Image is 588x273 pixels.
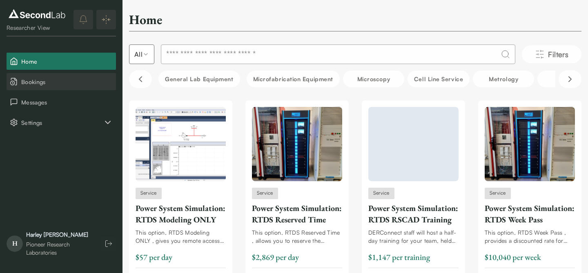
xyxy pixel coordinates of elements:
[26,240,93,257] div: Pioneer Research Laboratories
[559,70,581,88] button: Scroll right
[485,202,575,225] div: Power System Simulation: RTDS Week Pass
[252,202,342,225] div: Power System Simulation: RTDS Reserved Time
[485,229,575,245] div: This option, RTDS Week Pass , provides a discounted rate for RTDS simulator use. Remote access wi...
[485,188,511,199] span: Service
[368,229,459,245] div: DERConnect staff will host a half-day training for your team, held remotely or at [GEOGRAPHIC_DAT...
[129,44,154,64] button: Select listing type
[136,229,226,245] div: This option, RTDS Modeling ONLY , gives you remote access to a computer with RSCAD installed, the...
[368,202,459,225] div: Power System Simulation: RTDS RSCAD Training
[21,57,113,66] span: Home
[136,202,226,225] div: Power System Simulation: RTDS Modeling ONLY
[473,71,534,87] button: Metrology
[21,118,103,127] span: Settings
[522,45,581,63] button: Filters
[252,229,342,245] div: This option, RTDS Reserved Time , allows you to reserve the simulator for running simulations. Re...
[408,71,470,87] button: Cell line service
[136,252,172,262] span: $57 per day
[252,107,342,181] img: Power System Simulation: RTDS Reserved Time
[129,11,162,28] h2: Home
[7,7,67,20] img: logo
[485,107,575,181] img: Power System Simulation: RTDS Week Pass
[485,252,541,262] span: $10,040 per week
[136,188,162,199] span: Service
[136,107,226,181] img: Power System Simulation: RTDS Modeling ONLY
[21,98,113,107] span: Messages
[73,10,93,29] button: notifications
[7,235,23,252] span: H
[7,93,116,111] button: Messages
[101,236,116,251] button: Log out
[252,188,278,199] span: Service
[7,114,116,131] div: Settings sub items
[7,53,116,70] button: Home
[21,78,113,86] span: Bookings
[548,49,568,60] span: Filters
[368,188,394,199] span: Service
[247,71,340,87] button: Microfabrication Equipment
[129,70,152,88] button: Scroll left
[26,231,93,239] div: Harley [PERSON_NAME]
[158,71,240,87] button: General Lab equipment
[7,73,116,90] button: Bookings
[343,71,404,87] button: Microscopy
[7,24,67,32] div: Researcher View
[252,252,299,262] span: $2,869 per day
[7,114,116,131] button: Settings
[368,252,430,262] span: $1,147 per training
[96,10,116,29] button: Expand/Collapse sidebar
